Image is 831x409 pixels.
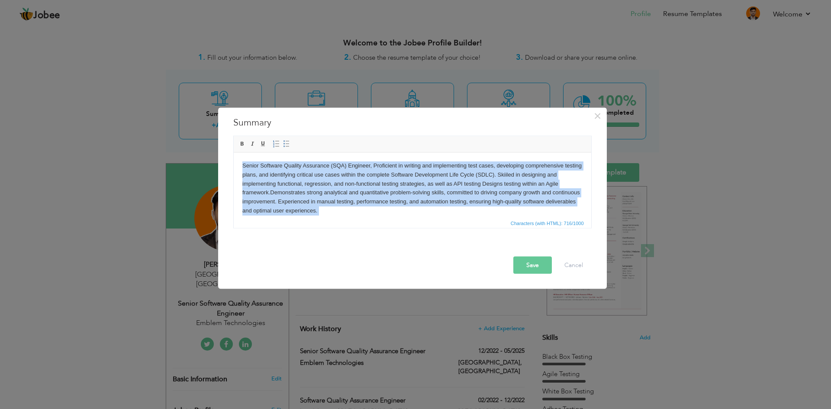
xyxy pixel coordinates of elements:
a: Underline [258,139,268,148]
body: Senior Software Quality Assurance (SQA) Engineer, Proficient in writing and implementing test cas... [9,9,349,90]
a: Bold [238,139,247,148]
button: Save [513,256,552,274]
h3: Summary [233,116,592,129]
button: Close [591,109,605,122]
iframe: Rich Text Editor, summaryEditor [234,152,591,217]
a: Insert/Remove Bulleted List [282,139,291,148]
a: Italic [248,139,258,148]
span: × [594,108,601,123]
button: Cancel [556,256,592,274]
span: Characters (with HTML): 716/1000 [509,219,586,227]
a: Insert/Remove Numbered List [271,139,281,148]
div: Statistics [509,219,586,227]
